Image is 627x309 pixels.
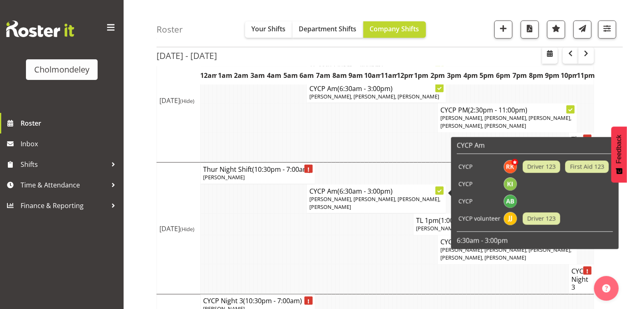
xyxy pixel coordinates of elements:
th: 1am [217,66,233,85]
img: ally-brown10484.jpg [504,195,517,208]
span: Inbox [21,138,119,150]
th: 4pm [463,66,479,85]
button: Feedback - Show survey [611,126,627,183]
th: 7am [315,66,332,85]
h4: CYCP Night 3 [203,297,312,305]
h4: CYCP PM [440,106,574,114]
h4: CYCP Night 3 [571,267,591,292]
th: 6am [299,66,315,85]
img: help-xxl-2.png [602,284,611,293]
span: [PERSON_NAME], [PERSON_NAME], [PERSON_NAME] [309,93,439,100]
span: (2:30pm - 11:00pm) [468,105,527,115]
span: Finance & Reporting [21,199,107,212]
th: 12am [201,66,217,85]
h6: CYCP Am [457,141,613,150]
th: 10am [364,66,381,85]
td: CYCP [457,193,502,210]
span: (10:30pm - 7:00am) [252,165,311,174]
button: Department Shifts [292,21,363,38]
img: kate-inwood10942.jpg [504,178,517,191]
h4: CYCP Am [309,187,443,195]
td: CYCP [457,158,502,176]
span: Driver 123 [527,214,556,223]
span: (10:30pm - 7:00am) [243,297,302,306]
th: 2am [233,66,250,85]
th: 9am [348,66,364,85]
th: 1pm [413,66,430,85]
span: (6:30am - 3:00pm) [337,84,393,93]
button: Select a specific date within the roster. [542,47,558,64]
span: [PERSON_NAME], [PERSON_NAME], [PERSON_NAME], [PERSON_NAME], [PERSON_NAME] [440,114,571,129]
td: [DATE] [157,163,201,295]
th: 8am [332,66,348,85]
span: (6:30am - 3:00pm) [337,187,393,196]
span: [PERSON_NAME], [PERSON_NAME], [PERSON_NAME], [PERSON_NAME] [309,195,440,211]
img: ruby-kerr10353.jpg [504,160,517,173]
th: 5pm [479,66,495,85]
span: (Hide) [180,225,194,233]
span: (1:00pm - 9:30pm) [439,216,494,225]
h4: Thur Night Shift [203,165,312,173]
th: 2pm [430,66,446,85]
td: [DATE] [157,39,201,163]
span: Feedback [615,135,623,164]
h4: Roster [157,25,183,34]
th: 11am [381,66,397,85]
button: Highlight an important date within the roster. [547,21,565,39]
button: Download a PDF of the roster according to the set date range. [521,21,539,39]
td: CYCP [457,176,502,193]
span: Your Shifts [252,24,286,33]
span: Department Shifts [299,24,357,33]
span: First Aid 123 [570,162,604,171]
span: Time & Attendance [21,179,107,191]
span: [PERSON_NAME] [203,173,245,181]
img: Rosterit website logo [6,21,74,37]
h4: TL 1pm [416,216,550,225]
h4: CYCP Am [309,84,443,93]
th: 8pm [528,66,545,85]
img: jan-jonatan-jachowitz11625.jpg [504,212,517,225]
th: 6pm [495,66,512,85]
th: 3am [250,66,266,85]
th: 10pm [561,66,577,85]
button: Company Shifts [363,21,426,38]
h4: Thur Night S... [571,135,591,160]
button: Filter Shifts [598,21,616,39]
div: Cholmondeley [34,63,89,76]
span: [PERSON_NAME] [416,225,458,232]
h4: CYCP PM [440,238,574,246]
span: Shifts [21,158,107,171]
th: 5am [282,66,299,85]
span: [PERSON_NAME], [PERSON_NAME], [PERSON_NAME], [PERSON_NAME], [PERSON_NAME] [440,246,571,261]
th: 3pm [446,66,463,85]
th: 12pm [397,66,414,85]
span: Company Shifts [370,24,419,33]
th: 7pm [512,66,528,85]
span: (Hide) [180,97,194,105]
span: Roster [21,117,119,129]
h2: [DATE] - [DATE] [157,50,217,61]
span: Driver 123 [527,162,556,171]
th: 9pm [544,66,561,85]
button: Send a list of all shifts for the selected filtered period to all rostered employees. [573,21,592,39]
td: CYCP volunteer [457,210,502,227]
button: Add a new shift [494,21,512,39]
p: 6:30am - 3:00pm [457,236,613,245]
button: Your Shifts [245,21,292,38]
th: 4am [266,66,283,85]
th: 11pm [577,66,594,85]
